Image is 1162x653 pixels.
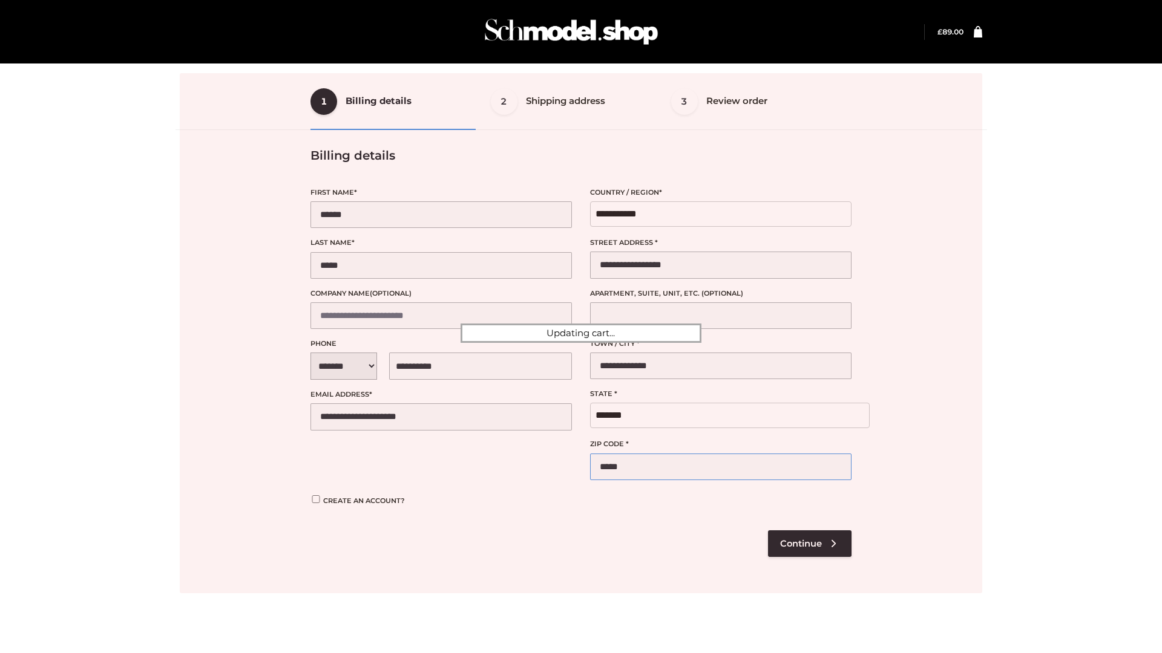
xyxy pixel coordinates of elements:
img: Schmodel Admin 964 [481,8,662,56]
div: Updating cart... [461,323,701,343]
span: £ [937,27,942,36]
bdi: 89.00 [937,27,963,36]
a: £89.00 [937,27,963,36]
